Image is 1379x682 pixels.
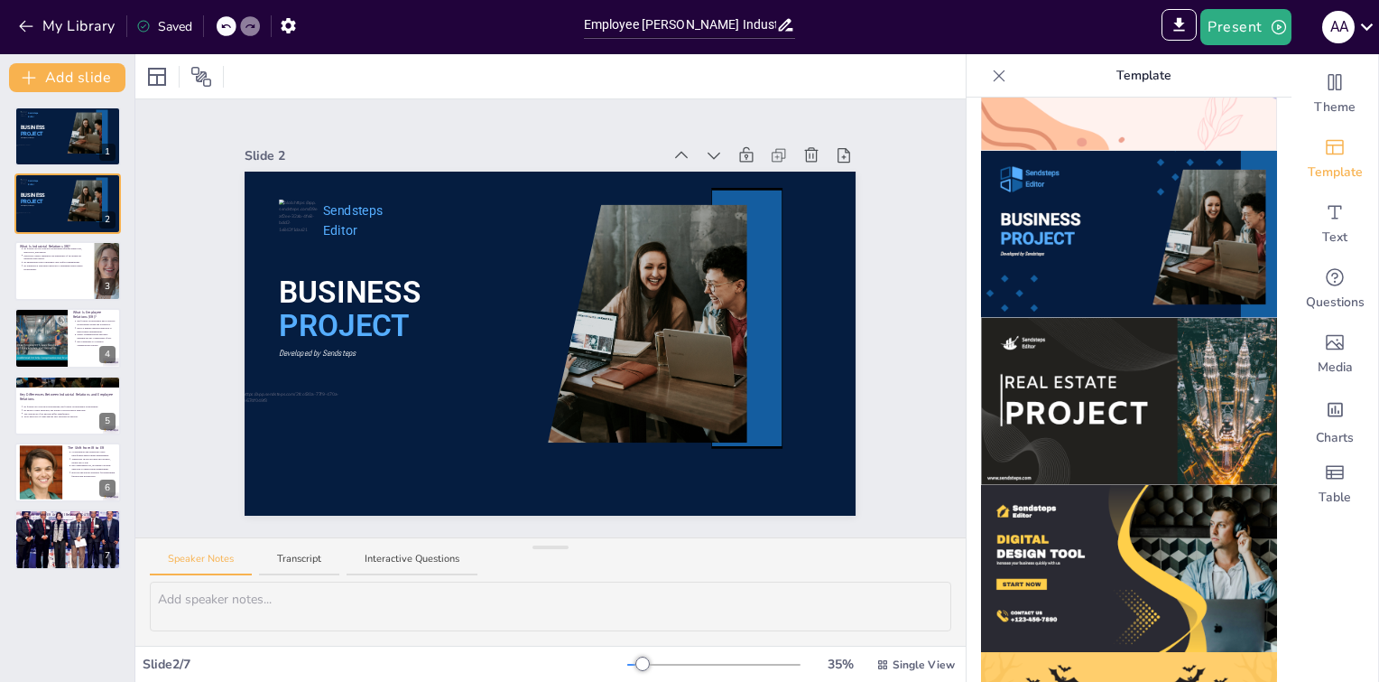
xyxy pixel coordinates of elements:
[1013,54,1273,98] p: Template
[14,107,121,166] div: 1
[21,198,43,204] span: PROJECT
[28,116,34,118] span: Editor
[1308,163,1363,182] span: Template
[21,137,34,139] span: Developed by Sendsteps
[23,254,88,260] p: Historical context highlights the emergence of IR during the Industrial Revolution.
[1291,387,1378,452] div: Add charts and graphs
[1322,229,1347,247] span: Text
[323,203,383,218] span: Sendsteps
[9,63,125,92] button: Add slide
[23,525,116,528] p: Effective IR policies prevent large-scale disputes, while ER practices address smaller conflicts.
[21,125,45,131] span: BUSINESS
[981,151,1277,318] img: thumb-10.png
[99,144,116,161] div: 1
[20,244,89,249] p: What Is Industrial Relations (IR)?
[21,130,43,136] span: PROJECT
[20,391,116,401] p: Key Differences Between Industrial Relations and Employee Relations
[1319,489,1351,507] span: Table
[245,146,661,165] div: Slide 2
[99,547,116,565] div: 7
[1291,257,1378,322] div: Get real-time input from your audience
[99,211,116,229] div: 2
[14,241,121,301] div: 3
[1291,61,1378,126] div: Change the overall theme
[893,657,955,673] span: Single View
[981,485,1277,652] img: thumb-12.png
[1291,126,1378,192] div: Add ready made slides
[981,318,1277,485] img: thumb-11.png
[1306,294,1365,312] span: Questions
[28,182,34,185] span: Editor
[23,521,116,525] p: Balancing legal compliance with human connection is essential.
[1314,98,1356,117] span: Theme
[23,519,116,522] p: Both IR and ER are vital for organizational success.
[1291,452,1378,517] div: Add a table
[279,308,410,343] span: PROJECT
[77,320,116,326] p: ER focuses on individual and collective relationships within the workplace.
[71,471,116,477] p: Both IR and ER are essential for maintaining fairness and productivity.
[23,260,88,264] p: IR emphasizes legal compliance and conflict management.
[77,333,116,340] p: Direct communication and trust-building are key components of ER.
[23,264,88,270] p: IR represents a structured approach to managing employment relationships.
[28,112,39,115] span: Sendsteps
[77,326,116,332] p: ER is a human-centered approach to employment management.
[71,457,116,463] p: Traditional IR has declined in relevance, giving rise to ER.
[143,62,171,91] div: Layout
[143,655,627,674] div: Slide 2 / 7
[323,223,356,238] span: Editor
[77,340,116,346] p: ER contributes to a positive organizational culture.
[71,451,116,457] p: Globalization and technology have transformed employment management.
[279,275,421,310] span: BUSINESS
[28,180,39,182] span: Sendsteps
[99,346,116,363] div: 4
[23,408,116,412] p: IR adopts a legal approach; ER adopts a psychological approach.
[14,12,123,41] button: My Library
[584,12,777,38] input: Insert title
[1316,429,1354,447] span: Charts
[21,204,34,206] span: Developed by Sendsteps
[14,376,121,435] div: 5
[1291,192,1378,257] div: Add text boxes
[14,443,121,502] div: 6
[23,415,116,418] p: Tools and roles of trade unions vary between IR and ER.
[14,509,121,569] div: 7
[23,412,116,416] p: The objectives of IR and ER differ significantly.
[73,310,116,320] p: What Is Employee Relations (ER)?
[68,445,116,451] p: The Shift from IR to ER
[99,413,116,430] div: 5
[14,308,121,368] div: 4
[347,552,477,576] button: Interactive Questions
[1200,9,1291,45] button: Present
[190,66,212,88] span: Position
[279,348,356,359] span: Developed by Sendsteps
[1322,9,1355,45] button: A A
[150,552,252,576] button: Speaker Notes
[259,552,339,576] button: Transcript
[819,655,862,674] div: 35 %
[1322,11,1355,43] div: A A
[99,278,116,295] div: 3
[1291,322,1378,387] div: Add images, graphics, shapes or video
[23,528,116,532] p: Combining IR and ER supports ethical governance and employee well-being.
[71,464,116,471] p: ER complements IR, providing a holistic approach to employment management.
[1318,359,1353,377] span: Media
[1162,9,1197,45] span: Export to PowerPoint
[20,512,116,518] p: Why Both IR and ER Are Still Relevant [DATE]
[136,17,192,36] div: Saved
[21,192,45,198] span: BUSINESS
[14,173,121,233] div: 2
[23,247,88,253] p: IR focuses on the collective relationship between employers, employees, and unions.
[23,405,116,408] p: IR focuses on collective relationships; ER focuses on individual relationships.
[99,480,116,497] div: 6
